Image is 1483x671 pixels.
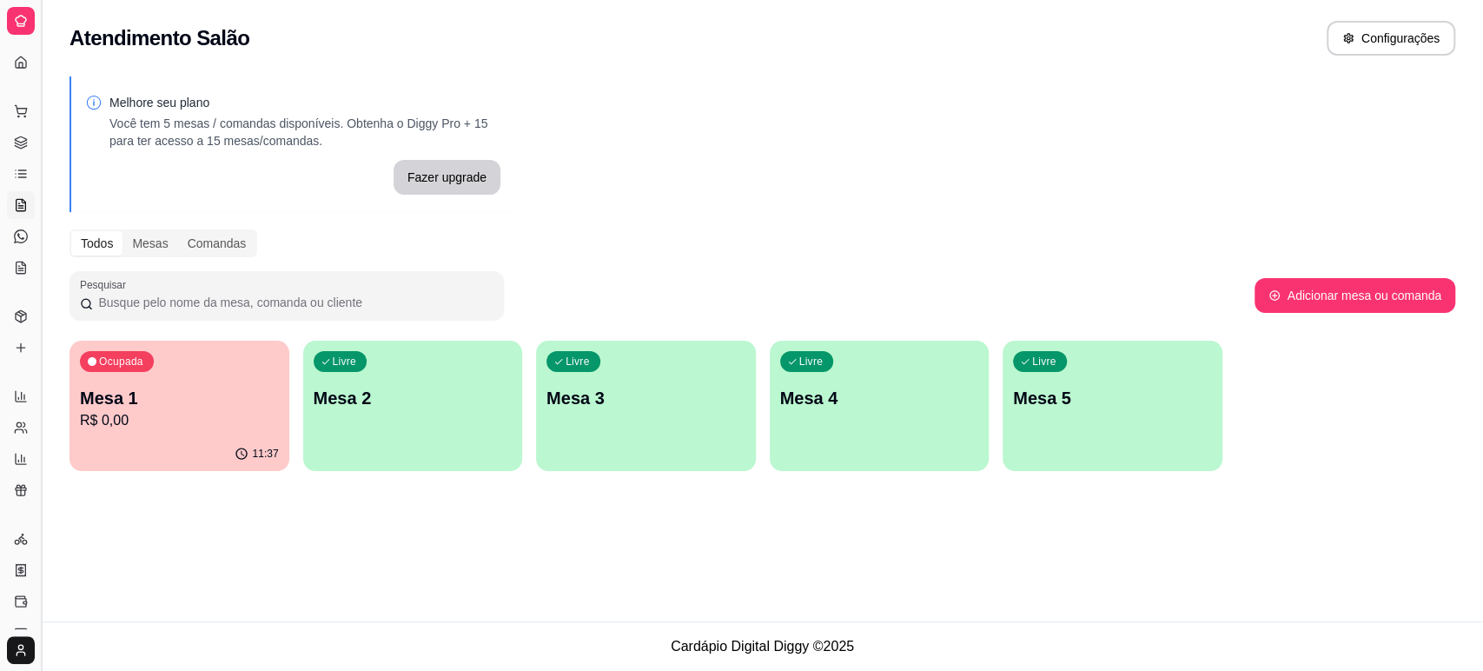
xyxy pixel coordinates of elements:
button: Fazer upgrade [394,160,500,195]
div: Todos [71,231,122,256]
div: Mesas [122,231,177,256]
label: Pesquisar [80,277,132,292]
button: Configurações [1327,21,1455,56]
p: Ocupada [99,355,143,369]
button: LivreMesa 2 [303,341,523,471]
p: Você tem 5 mesas / comandas disponíveis. Obtenha o Diggy Pro + 15 para ter acesso a 15 mesas/coma... [109,115,500,149]
p: Livre [333,355,357,369]
p: Melhore seu plano [109,94,500,111]
button: LivreMesa 4 [770,341,990,471]
button: Adicionar mesa ou comanda [1255,278,1455,313]
p: Mesa 4 [780,386,979,410]
footer: Cardápio Digital Diggy © 2025 [42,621,1483,671]
p: Mesa 5 [1013,386,1212,410]
p: Mesa 1 [80,386,279,410]
p: R$ 0,00 [80,410,279,431]
div: Comandas [178,231,256,256]
p: Livre [1032,355,1056,369]
p: 11:37 [252,447,278,461]
input: Pesquisar [93,294,493,311]
h2: Atendimento Salão [70,24,249,52]
p: Livre [566,355,590,369]
button: LivreMesa 3 [536,341,756,471]
p: Mesa 2 [314,386,513,410]
button: LivreMesa 5 [1003,341,1222,471]
p: Mesa 3 [546,386,745,410]
p: Livre [799,355,824,369]
button: OcupadaMesa 1R$ 0,0011:37 [70,341,289,471]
